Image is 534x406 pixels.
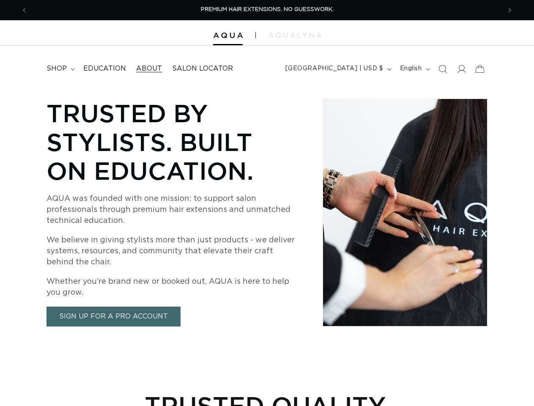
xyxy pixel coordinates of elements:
[47,307,181,326] a: Sign Up for a Pro Account
[15,2,33,18] button: Previous announcement
[167,59,238,78] a: Salon Locator
[47,235,295,268] p: We believe in giving stylists more than just products - we deliver systems, resources, and commun...
[47,276,295,298] p: Whether you’re brand new or booked out, AQUA is here to help you grow.
[395,61,433,77] button: English
[136,64,162,73] span: About
[433,60,452,78] summary: Search
[78,59,131,78] a: Education
[47,193,295,226] p: AQUA was founded with one mission: to support salon professionals through premium hair extensions...
[201,7,334,12] span: PREMIUM HAIR EXTENSIONS. NO GUESSWORK.
[172,64,233,73] span: Salon Locator
[268,33,321,38] img: aqualyna.com
[41,59,78,78] summary: shop
[400,64,422,73] span: English
[83,64,126,73] span: Education
[131,59,167,78] a: About
[285,64,383,73] span: [GEOGRAPHIC_DATA] | USD $
[213,33,243,38] img: Aqua Hair Extensions
[47,99,295,185] p: Trusted by Stylists. Built on Education.
[280,61,395,77] button: [GEOGRAPHIC_DATA] | USD $
[501,2,519,18] button: Next announcement
[47,64,67,73] span: shop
